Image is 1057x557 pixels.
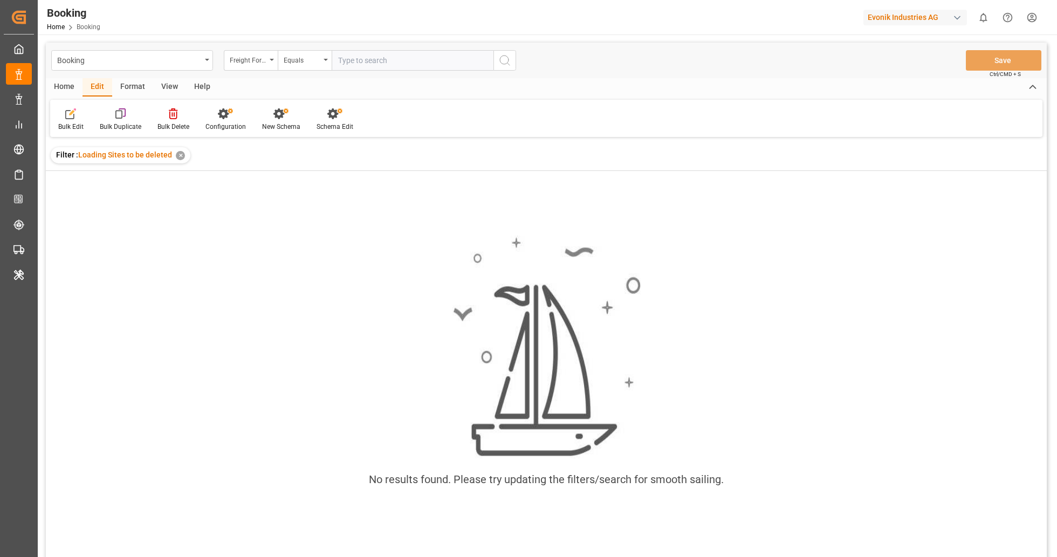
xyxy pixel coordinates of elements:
[56,150,78,159] span: Filter :
[863,7,971,27] button: Evonik Industries AG
[100,122,141,132] div: Bulk Duplicate
[971,5,996,30] button: show 0 new notifications
[46,78,83,97] div: Home
[863,10,967,25] div: Evonik Industries AG
[224,50,278,71] button: open menu
[230,53,266,65] div: Freight Forwarder's Reference No.
[83,78,112,97] div: Edit
[157,122,189,132] div: Bulk Delete
[57,53,201,66] div: Booking
[990,70,1021,78] span: Ctrl/CMD + S
[332,50,493,71] input: Type to search
[452,236,641,458] img: smooth_sailing.jpeg
[47,5,100,21] div: Booking
[51,50,213,71] button: open menu
[205,122,246,132] div: Configuration
[966,50,1041,71] button: Save
[284,53,320,65] div: Equals
[153,78,186,97] div: View
[996,5,1020,30] button: Help Center
[186,78,218,97] div: Help
[58,122,84,132] div: Bulk Edit
[317,122,353,132] div: Schema Edit
[176,151,185,160] div: ✕
[78,150,172,159] span: Loading Sites to be deleted
[369,471,724,487] div: No results found. Please try updating the filters/search for smooth sailing.
[112,78,153,97] div: Format
[493,50,516,71] button: search button
[278,50,332,71] button: open menu
[262,122,300,132] div: New Schema
[47,23,65,31] a: Home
